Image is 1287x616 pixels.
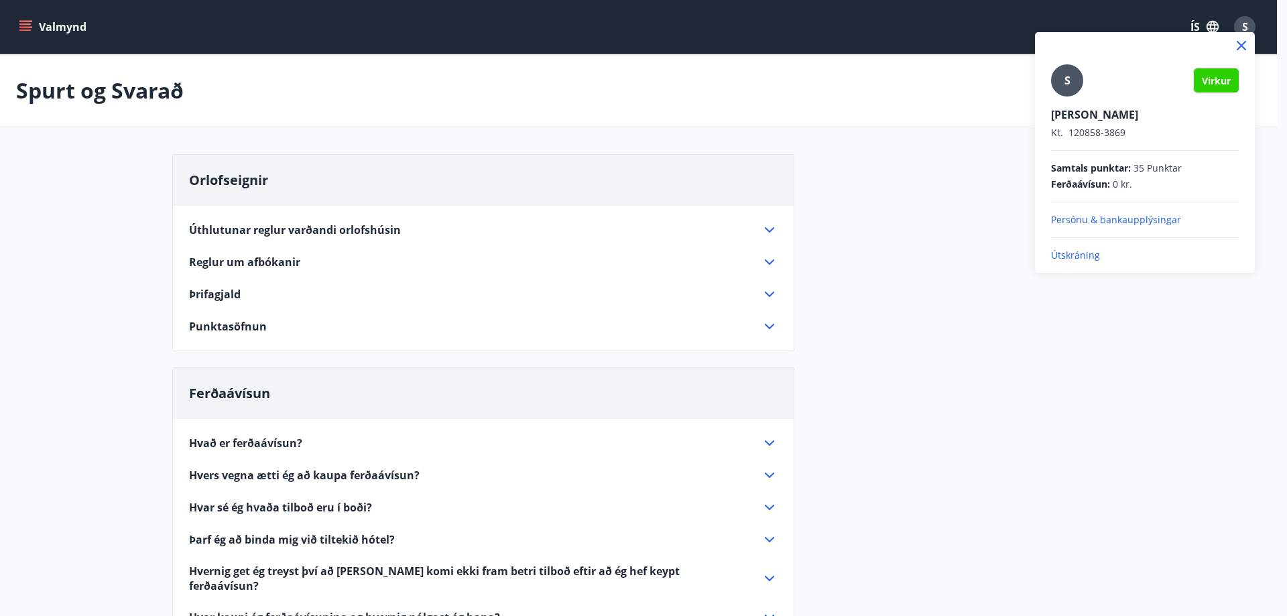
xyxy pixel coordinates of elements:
span: Virkur [1202,74,1231,87]
p: Persónu & bankaupplýsingar [1051,213,1239,227]
p: Útskráning [1051,249,1239,262]
span: Samtals punktar : [1051,162,1131,175]
p: 120858-3869 [1051,126,1239,139]
span: 0 kr. [1113,178,1132,191]
p: [PERSON_NAME] [1051,107,1239,122]
span: Kt. [1051,126,1063,139]
span: S [1064,73,1070,88]
span: Ferðaávísun : [1051,178,1110,191]
span: 35 Punktar [1133,162,1182,175]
